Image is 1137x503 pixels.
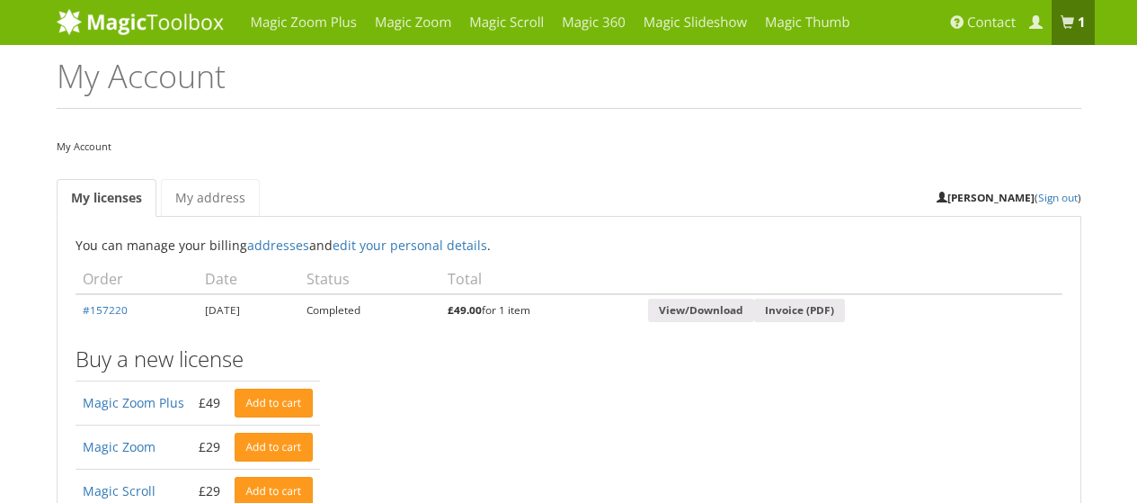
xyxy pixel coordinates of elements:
[448,302,454,317] span: £
[967,13,1016,31] span: Contact
[76,347,1062,371] h3: Buy a new license
[83,482,155,499] a: Magic Scroll
[937,190,1035,204] strong: [PERSON_NAME]
[1078,13,1086,31] b: 1
[161,179,260,217] a: My address
[235,433,314,462] a: Add to cart
[205,269,237,289] span: Date
[83,438,155,455] a: Magic Zoom
[83,394,184,411] a: Magic Zoom Plus
[448,302,482,317] bdi: 49.00
[235,389,314,418] a: Add to cart
[191,425,227,469] td: £29
[57,58,1081,109] h1: My Account
[57,8,224,35] img: MagicToolbox.com - Image tools for your website
[247,237,309,254] a: addresses
[57,136,1081,157] nav: My Account
[648,299,754,323] a: View/Download
[299,294,440,327] td: Completed
[205,302,240,317] time: [DATE]
[57,179,156,217] a: My licenses
[440,294,641,327] td: for 1 item
[937,190,1081,204] small: ( )
[76,235,1062,256] p: You can manage your billing and .
[191,381,227,425] td: £49
[333,237,487,254] a: edit your personal details
[83,269,123,289] span: Order
[754,299,845,323] a: Invoice (PDF)
[1038,190,1078,204] a: Sign out
[83,302,128,317] a: #157220
[306,269,350,289] span: Status
[448,269,482,289] span: Total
